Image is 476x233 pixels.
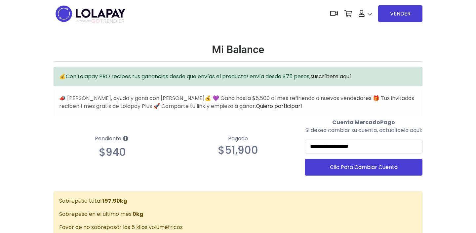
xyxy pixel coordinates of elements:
[54,43,422,56] h2: Mi Balance
[310,73,351,80] a: suscríbete aquí
[54,146,171,158] p: $940
[256,102,302,110] a: Quiero participar!
[59,94,414,110] span: 📣 [PERSON_NAME], ayuda y gana con [PERSON_NAME]💰 💜 Gana hasta $5,500 al mes refiriendo a nuevos v...
[59,197,417,205] p: Sobrepeso total:
[54,133,171,145] p: Pendiente
[305,159,422,176] button: Clic Para Cambiar Cuenta
[59,73,351,80] span: 💰Con Lolapay PRO recibes tus ganancias desde que envías el producto! envía desde $75 pesos,
[378,5,422,22] a: VENDER
[102,197,127,205] b: 197.90kg
[76,19,91,23] span: POWERED BY
[179,135,297,143] p: Pagado
[91,17,100,25] span: GO
[59,223,417,231] p: Favor de no sobrepasar los 5 kilos volumétricos
[332,118,395,126] b: Cuenta MercadoPago
[54,3,127,24] img: logo
[133,210,143,218] b: 0kg
[76,18,125,24] span: TRENDIER
[179,144,297,156] p: $51,900
[59,210,417,218] p: Sobrepeso en el último mes:
[305,126,422,134] p: Si desea cambiar su cuenta, actualícela aquí:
